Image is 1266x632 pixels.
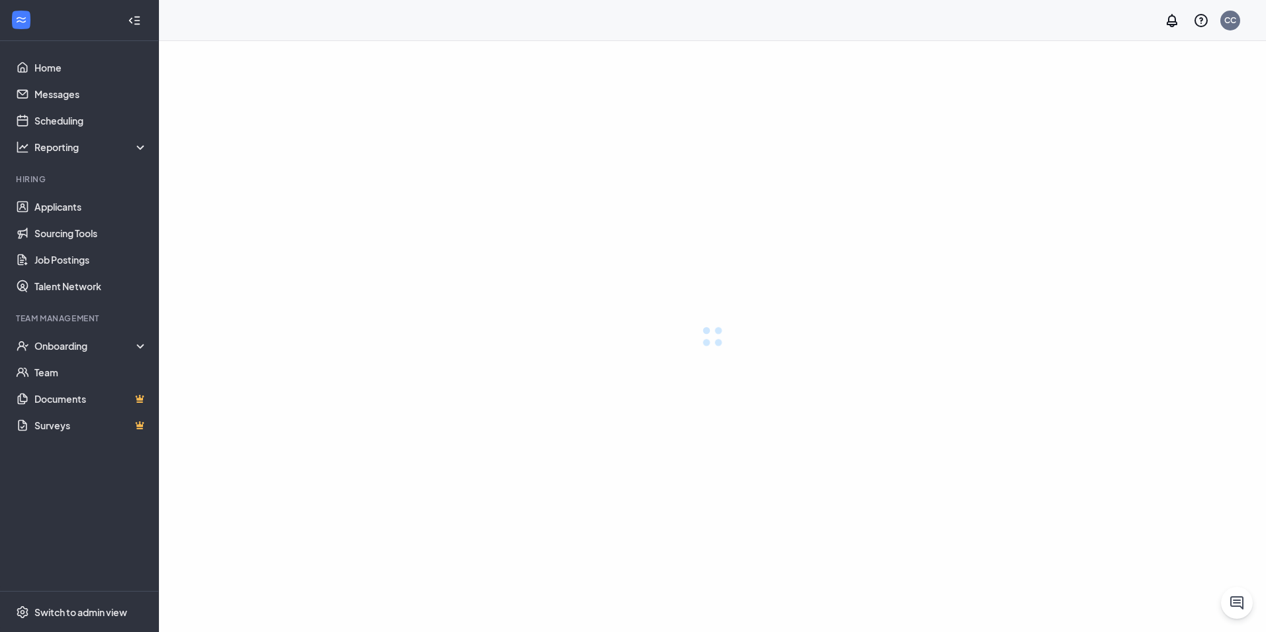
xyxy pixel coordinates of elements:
[34,339,148,352] div: Onboarding
[1224,15,1236,26] div: CC
[34,386,148,412] a: DocumentsCrown
[34,107,148,134] a: Scheduling
[34,193,148,220] a: Applicants
[15,13,28,26] svg: WorkstreamLogo
[34,220,148,246] a: Sourcing Tools
[34,359,148,386] a: Team
[16,606,29,619] svg: Settings
[1193,13,1209,28] svg: QuestionInfo
[16,339,29,352] svg: UserCheck
[34,140,148,154] div: Reporting
[16,140,29,154] svg: Analysis
[1164,13,1180,28] svg: Notifications
[34,606,127,619] div: Switch to admin view
[16,313,145,324] div: Team Management
[34,246,148,273] a: Job Postings
[34,273,148,299] a: Talent Network
[128,14,141,27] svg: Collapse
[1221,587,1253,619] button: ChatActive
[34,81,148,107] a: Messages
[34,412,148,439] a: SurveysCrown
[16,174,145,185] div: Hiring
[1229,595,1245,611] svg: ChatActive
[34,54,148,81] a: Home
